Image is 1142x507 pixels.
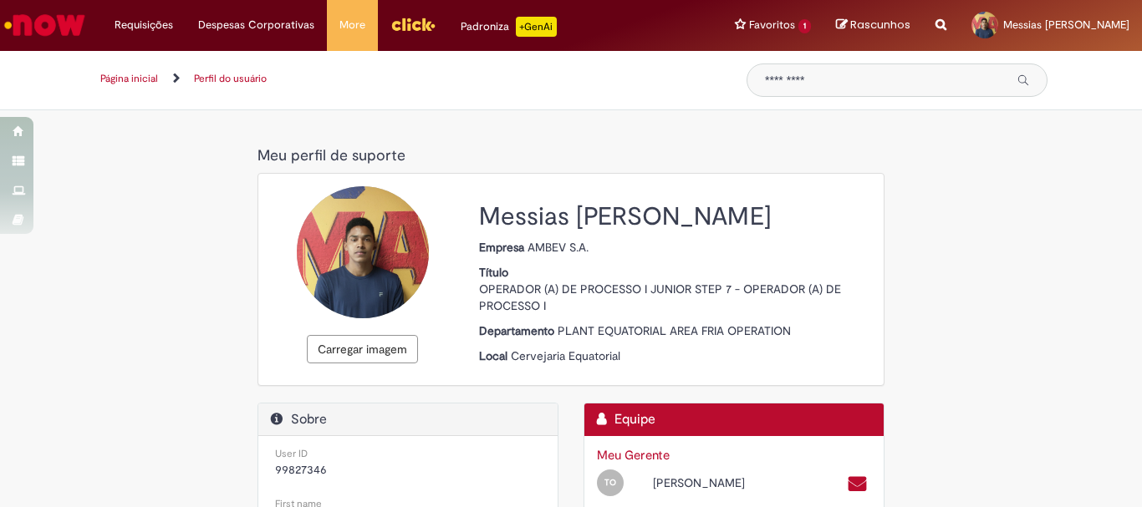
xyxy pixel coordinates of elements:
[198,17,314,33] span: Despesas Corporativas
[479,240,528,255] strong: Empresa
[100,72,158,85] a: Página inicial
[558,323,791,338] span: PLANT EQUATORIAL AREA FRIA OPERATION
[115,17,173,33] span: Requisições
[516,17,557,37] p: +GenAi
[749,17,795,33] span: Favoritos
[479,323,558,338] strong: Departamento
[307,335,418,363] button: Carregar imagem
[1003,18,1129,32] span: Messias [PERSON_NAME]
[479,203,871,231] h2: Messias [PERSON_NAME]
[479,348,511,363] strong: Local
[275,447,308,460] small: User ID
[584,467,809,496] div: Open Profile: Tardelli Berbert De Oliveira
[604,477,616,488] span: TO
[597,449,871,463] h3: Meu Gerente
[271,412,545,428] h2: Sobre
[640,474,808,491] div: [PERSON_NAME]
[528,240,589,255] span: AMBEV S.A.
[194,72,267,85] a: Perfil do usuário
[275,462,327,477] span: 99827346
[847,474,868,494] a: Enviar um e-mail para xvtbo@ambev.com.br
[836,18,910,33] a: Rascunhos
[850,17,910,33] span: Rascunhos
[597,412,871,428] h2: Equipe
[479,281,841,313] span: OPERADOR (A) DE PROCESSO I JUNIOR STEP 7 - OPERADOR (A) DE PROCESSO I
[390,12,436,37] img: click_logo_yellow_360x200.png
[257,146,405,165] span: Meu perfil de suporte
[479,265,512,280] strong: Título
[94,63,721,94] ul: Trilhas de página
[339,17,365,33] span: More
[798,19,811,33] span: 1
[511,348,620,363] span: Cervejaria Equatorial
[2,8,88,42] img: ServiceNow
[461,17,557,37] div: Padroniza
